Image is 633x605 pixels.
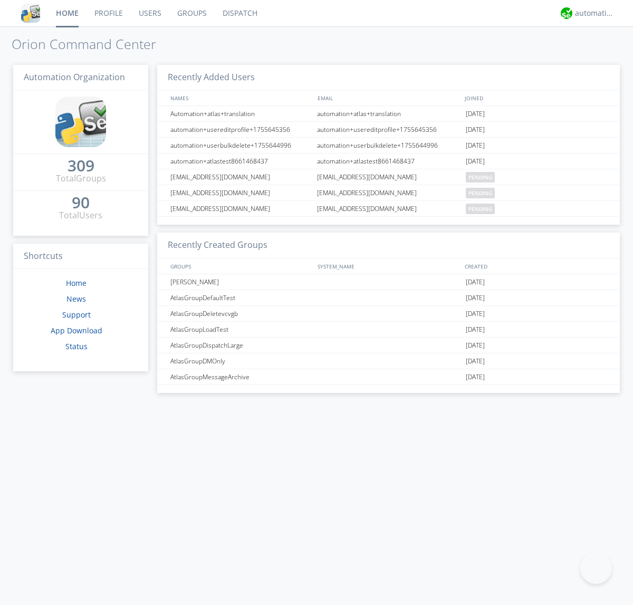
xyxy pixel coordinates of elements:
[168,306,314,321] div: AtlasGroupDeletevcvgb
[466,274,485,290] span: [DATE]
[462,258,610,274] div: CREATED
[157,369,620,385] a: AtlasGroupMessageArchive[DATE]
[466,353,485,369] span: [DATE]
[168,90,312,105] div: NAMES
[68,160,94,172] a: 309
[314,106,463,121] div: automation+atlas+translation
[580,552,612,584] iframe: Toggle Customer Support
[65,341,88,351] a: Status
[13,244,148,270] h3: Shortcuts
[157,322,620,338] a: AtlasGroupLoadTest[DATE]
[315,90,462,105] div: EMAIL
[168,138,314,153] div: automation+userbulkdelete+1755644996
[59,209,102,222] div: Total Users
[68,160,94,171] div: 309
[157,233,620,258] h3: Recently Created Groups
[466,188,495,198] span: pending
[168,274,314,290] div: [PERSON_NAME]
[66,278,87,288] a: Home
[24,71,125,83] span: Automation Organization
[157,106,620,122] a: Automation+atlas+translationautomation+atlas+translation[DATE]
[51,325,102,335] a: App Download
[168,290,314,305] div: AtlasGroupDefaultTest
[168,258,312,274] div: GROUPS
[168,353,314,369] div: AtlasGroupDMOnly
[168,106,314,121] div: Automation+atlas+translation
[72,197,90,208] div: 90
[157,338,620,353] a: AtlasGroupDispatchLarge[DATE]
[157,169,620,185] a: [EMAIL_ADDRESS][DOMAIN_NAME][EMAIL_ADDRESS][DOMAIN_NAME]pending
[314,185,463,200] div: [EMAIL_ADDRESS][DOMAIN_NAME]
[466,322,485,338] span: [DATE]
[157,201,620,217] a: [EMAIL_ADDRESS][DOMAIN_NAME][EMAIL_ADDRESS][DOMAIN_NAME]pending
[66,294,86,304] a: News
[466,106,485,122] span: [DATE]
[315,258,462,274] div: SYSTEM_NAME
[168,169,314,185] div: [EMAIL_ADDRESS][DOMAIN_NAME]
[466,306,485,322] span: [DATE]
[466,138,485,153] span: [DATE]
[168,322,314,337] div: AtlasGroupLoadTest
[157,185,620,201] a: [EMAIL_ADDRESS][DOMAIN_NAME][EMAIL_ADDRESS][DOMAIN_NAME]pending
[157,274,620,290] a: [PERSON_NAME][DATE]
[157,138,620,153] a: automation+userbulkdelete+1755644996automation+userbulkdelete+1755644996[DATE]
[466,153,485,169] span: [DATE]
[168,185,314,200] div: [EMAIL_ADDRESS][DOMAIN_NAME]
[314,122,463,137] div: automation+usereditprofile+1755645356
[157,65,620,91] h3: Recently Added Users
[314,153,463,169] div: automation+atlastest8661468437
[157,353,620,369] a: AtlasGroupDMOnly[DATE]
[157,153,620,169] a: automation+atlastest8661468437automation+atlastest8661468437[DATE]
[466,122,485,138] span: [DATE]
[168,153,314,169] div: automation+atlastest8661468437
[55,97,106,147] img: cddb5a64eb264b2086981ab96f4c1ba7
[168,369,314,385] div: AtlasGroupMessageArchive
[314,201,463,216] div: [EMAIL_ADDRESS][DOMAIN_NAME]
[466,338,485,353] span: [DATE]
[314,169,463,185] div: [EMAIL_ADDRESS][DOMAIN_NAME]
[575,8,615,18] div: automation+atlas
[157,290,620,306] a: AtlasGroupDefaultTest[DATE]
[168,338,314,353] div: AtlasGroupDispatchLarge
[314,138,463,153] div: automation+userbulkdelete+1755644996
[466,204,495,214] span: pending
[466,290,485,306] span: [DATE]
[21,4,40,23] img: cddb5a64eb264b2086981ab96f4c1ba7
[561,7,572,19] img: d2d01cd9b4174d08988066c6d424eccd
[168,201,314,216] div: [EMAIL_ADDRESS][DOMAIN_NAME]
[157,122,620,138] a: automation+usereditprofile+1755645356automation+usereditprofile+1755645356[DATE]
[466,172,495,183] span: pending
[168,122,314,137] div: automation+usereditprofile+1755645356
[462,90,610,105] div: JOINED
[62,310,91,320] a: Support
[466,369,485,385] span: [DATE]
[157,306,620,322] a: AtlasGroupDeletevcvgb[DATE]
[56,172,106,185] div: Total Groups
[72,197,90,209] a: 90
